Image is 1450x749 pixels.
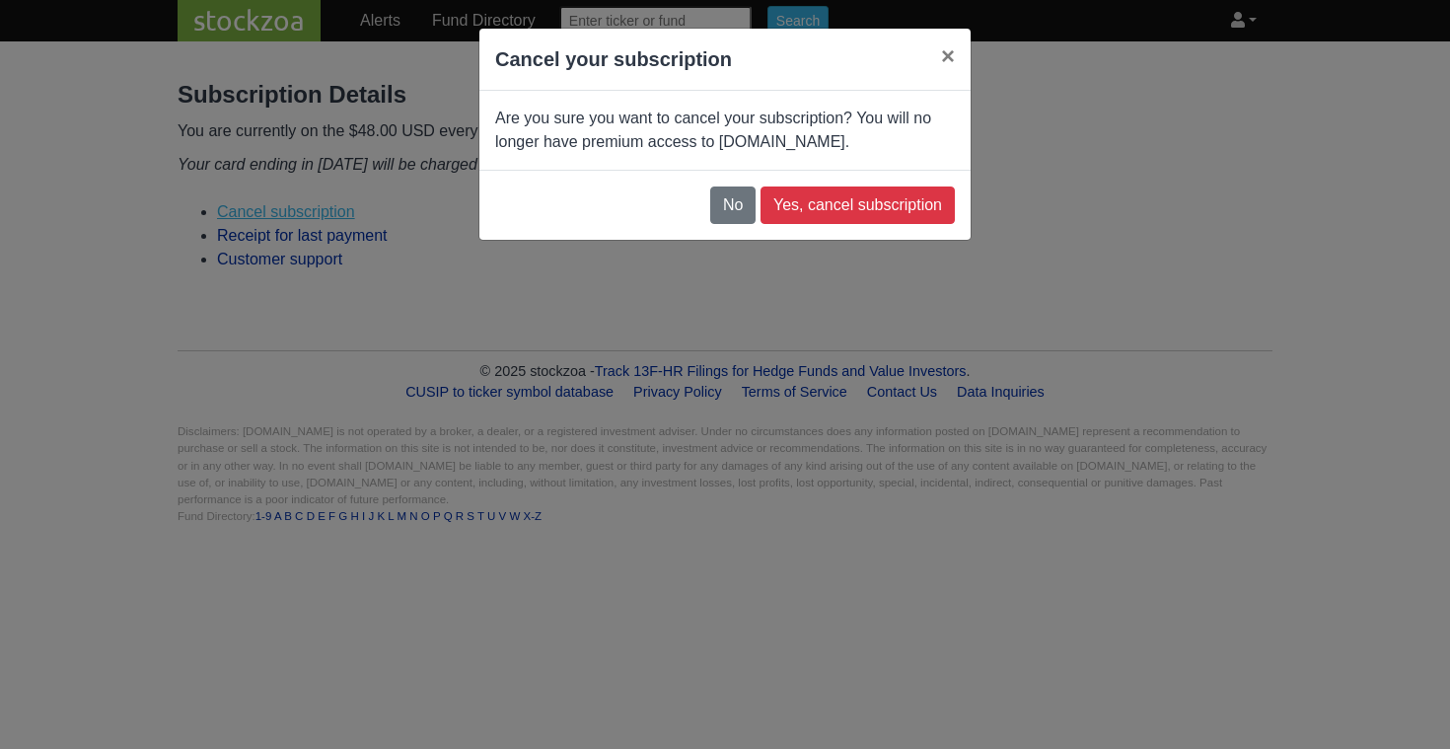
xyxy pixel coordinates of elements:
[495,44,732,74] h3: Cancel your subscription
[925,29,971,84] button: Close
[479,91,971,170] div: Are you sure you want to cancel your subscription? You will no longer have premium access to [DOM...
[710,187,756,224] button: No
[761,187,955,224] button: Yes, cancel subscription
[941,42,955,69] span: ×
